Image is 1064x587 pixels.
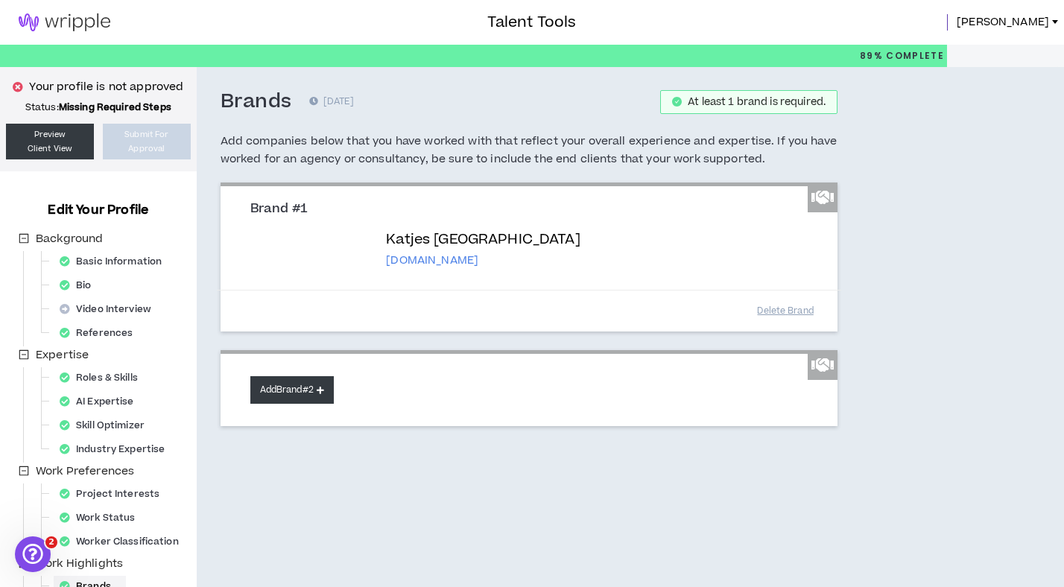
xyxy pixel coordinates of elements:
[957,14,1049,31] span: [PERSON_NAME]
[120,487,177,498] span: Messages
[54,323,148,343] div: References
[54,367,153,388] div: Roles & Skills
[142,67,185,83] div: • 2h ago
[17,52,47,82] img: Profile image for Morgan
[386,229,580,250] p: Katjes [GEOGRAPHIC_DATA]
[33,230,106,248] span: Background
[250,376,334,404] button: AddBrand#2
[309,95,354,110] p: [DATE]
[34,487,65,498] span: Home
[17,107,47,137] img: Profile image for Morgan
[36,347,89,363] span: Expertise
[103,124,191,159] button: Submit ForApproval
[236,487,260,498] span: Help
[221,89,292,115] h3: Brands
[33,555,126,573] span: Work Highlights
[54,531,194,552] div: Worker Classification
[53,67,139,83] div: [PERSON_NAME]
[36,556,123,571] span: Work Highlights
[59,101,171,114] strong: Missing Required Steps
[54,299,166,320] div: Video Interview
[54,507,150,528] div: Work Status
[54,275,107,296] div: Bio
[19,466,29,476] span: minus-square
[110,7,191,32] h1: Messages
[19,233,29,244] span: minus-square
[688,97,826,107] div: At least 1 brand is required.
[262,229,369,268] img: Katjes USA
[15,536,51,572] iframe: Intercom live chat
[99,450,198,510] button: Messages
[54,483,174,504] div: Project Interests
[142,122,184,138] div: • [DATE]
[53,53,805,65] span: Hey there 👋 Welcome to Wripple 🙌 Take a look around! If you have any questions, just reply to thi...
[19,349,29,360] span: minus-square
[883,49,944,63] span: Complete
[36,231,103,247] span: Background
[53,122,139,138] div: [PERSON_NAME]
[33,346,92,364] span: Expertise
[33,463,137,480] span: Work Preferences
[221,133,838,168] h5: Add companies below that you have worked with that reflect your overall experience and expertise....
[42,201,154,219] h3: Edit Your Profile
[6,101,191,113] p: Status:
[36,463,134,479] span: Work Preferences
[748,298,823,324] button: Delete Brand
[54,439,180,460] div: Industry Expertise
[672,97,682,107] span: check-circle
[53,108,805,120] span: Hey there 👋 Welcome to Wripple 🙌 Take a look around! If you have any questions, just reply to thi...
[6,124,94,159] a: PreviewClient View
[250,201,820,218] h3: Brand #1
[29,79,183,95] p: Your profile is not approved
[386,253,580,268] p: [DOMAIN_NAME]
[54,415,159,436] div: Skill Optimizer
[860,45,944,67] p: 89%
[199,450,298,510] button: Help
[45,536,57,548] span: 2
[69,378,229,407] button: Send us a message
[54,391,149,412] div: AI Expertise
[54,251,177,272] div: Basic Information
[262,6,288,33] div: Close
